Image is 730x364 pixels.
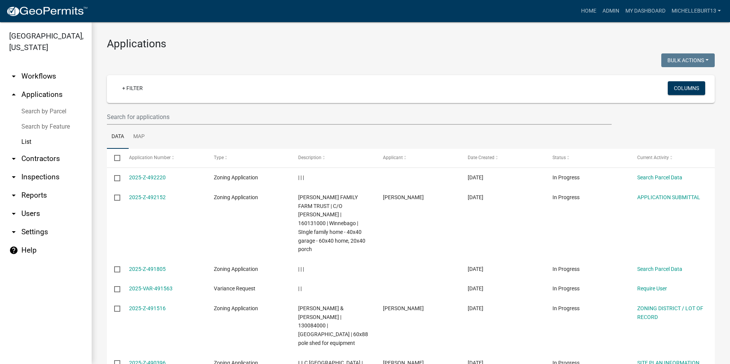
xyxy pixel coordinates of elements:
[107,37,715,50] h3: Applications
[129,125,149,149] a: Map
[121,149,206,167] datatable-header-cell: Application Number
[9,191,18,200] i: arrow_drop_down
[552,305,580,311] span: In Progress
[468,155,494,160] span: Date Created
[468,266,483,272] span: 10/13/2025
[637,194,700,200] a: APPLICATION SUBMITTAL
[468,174,483,180] span: 10/14/2025
[291,149,376,167] datatable-header-cell: Description
[468,305,483,311] span: 10/13/2025
[383,194,424,200] span: Brian Giesler
[129,305,166,311] a: 2025-Z-491516
[107,149,121,167] datatable-header-cell: Select
[129,174,166,180] a: 2025-Z-492220
[9,154,18,163] i: arrow_drop_down
[383,155,403,160] span: Applicant
[129,194,166,200] a: 2025-Z-492152
[9,227,18,237] i: arrow_drop_down
[206,149,291,167] datatable-header-cell: Type
[669,4,724,18] a: michelleburt13
[376,149,460,167] datatable-header-cell: Applicant
[116,81,149,95] a: + Filter
[637,266,682,272] a: Search Parcel Data
[214,285,255,292] span: Variance Request
[129,285,173,292] a: 2025-VAR-491563
[630,149,715,167] datatable-header-cell: Current Activity
[9,72,18,81] i: arrow_drop_down
[107,125,129,149] a: Data
[460,149,545,167] datatable-header-cell: Date Created
[298,155,321,160] span: Description
[552,266,580,272] span: In Progress
[214,305,258,311] span: Zoning Application
[545,149,630,167] datatable-header-cell: Status
[637,155,669,160] span: Current Activity
[622,4,669,18] a: My Dashboard
[552,174,580,180] span: In Progress
[599,4,622,18] a: Admin
[214,155,224,160] span: Type
[552,285,580,292] span: In Progress
[298,174,304,180] span: | | |
[637,285,667,292] a: Require User
[668,81,705,95] button: Columns
[214,266,258,272] span: Zoning Application
[214,174,258,180] span: Zoning Application
[661,53,715,67] button: Bulk Actions
[9,209,18,218] i: arrow_drop_down
[637,174,682,180] a: Search Parcel Data
[9,172,18,182] i: arrow_drop_down
[298,305,368,346] span: SOLUM,JAY R & JESSICA H | 130084000 | Spring Grove | 60x88 pole shed for equipment
[9,246,18,255] i: help
[107,109,612,125] input: Search for applications
[298,194,365,253] span: GIESLER FAMILY FARM TRUST | C/O KELLY J GIESLER | 160131000 | Winnebago | SIngle family home - 40...
[214,194,258,200] span: Zoning Application
[129,266,166,272] a: 2025-Z-491805
[383,305,424,311] span: Jay R Solum
[637,305,703,320] a: ZONING DISTRICT / LOT OF RECORD
[468,194,483,200] span: 10/14/2025
[552,155,566,160] span: Status
[298,266,304,272] span: | | |
[298,285,302,292] span: | |
[468,285,483,292] span: 10/13/2025
[9,90,18,99] i: arrow_drop_up
[129,155,171,160] span: Application Number
[578,4,599,18] a: Home
[552,194,580,200] span: In Progress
